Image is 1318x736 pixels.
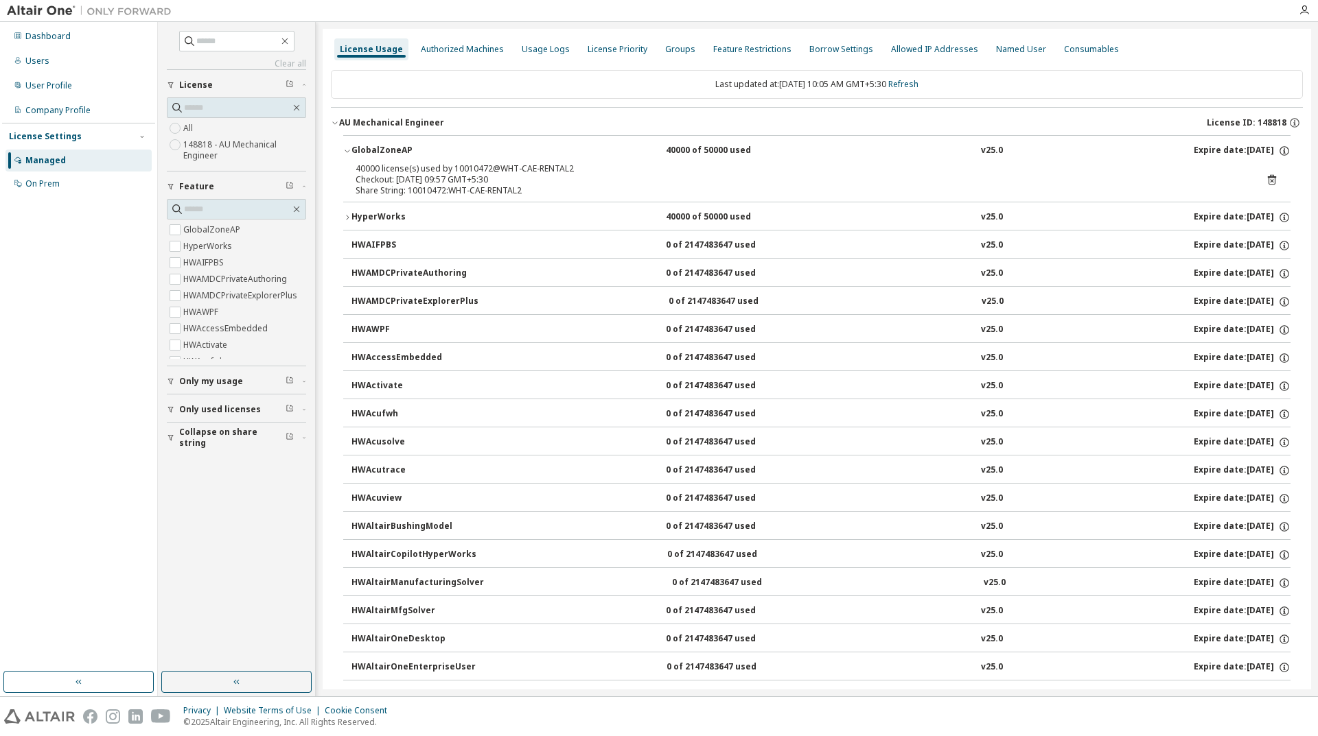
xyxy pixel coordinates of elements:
a: Refresh [888,78,918,90]
div: Expire date: [DATE] [1194,633,1291,645]
div: Expire date: [DATE] [1194,408,1291,420]
div: Allowed IP Addresses [891,44,978,55]
div: Expire date: [DATE] [1194,464,1291,477]
div: Expire date: [DATE] [1194,577,1291,589]
div: v25.0 [981,492,1003,505]
div: Website Terms of Use [224,705,325,716]
img: altair_logo.svg [4,709,75,724]
div: HyperWorks [351,211,475,224]
img: linkedin.svg [128,709,143,724]
button: Collapse on share string [167,423,306,453]
div: 0 of 2147483647 used [666,605,789,617]
div: v25.0 [981,145,1003,157]
div: Last updated at: [DATE] 10:05 AM GMT+5:30 [331,70,1303,99]
div: AU Mechanical Engineer [339,117,444,128]
div: License Priority [588,44,647,55]
div: v25.0 [984,577,1006,589]
img: facebook.svg [83,709,97,724]
div: Feature Restrictions [713,44,791,55]
div: 0 of 2147483647 used [669,296,792,308]
button: Only my usage [167,366,306,396]
button: GlobalZoneAP40000 of 50000 usedv25.0Expire date:[DATE] [343,136,1291,166]
div: HWAMDCPrivateAuthoring [351,268,475,280]
div: 0 of 2147483647 used [666,464,789,477]
div: HWAltairOneEnterpriseUser [351,661,476,674]
div: Usage Logs [522,44,570,55]
button: HWAMDCPrivateExplorerPlus0 of 2147483647 usedv25.0Expire date:[DATE] [351,287,1291,317]
div: 40000 of 50000 used [666,145,789,157]
div: Privacy [183,705,224,716]
div: On Prem [25,178,60,189]
label: GlobalZoneAP [183,222,243,238]
div: Expire date: [DATE] [1194,268,1291,280]
div: User Profile [25,80,72,91]
div: 40000 license(s) used by 10010472@WHT-CAE-RENTAL2 [356,163,1245,174]
div: 0 of 2147483647 used [666,239,789,252]
div: Expire date: [DATE] [1194,521,1291,533]
div: Groups [665,44,695,55]
div: HWAcutrace [351,464,475,477]
div: Expire date: [DATE] [1194,145,1291,157]
div: 0 of 2147483647 used [667,549,791,561]
div: 0 of 2147483647 used [666,408,789,420]
button: HWAcuview0 of 2147483647 usedv25.0Expire date:[DATE] [351,484,1291,514]
div: Checkout: [DATE] 09:57 GMT+5:30 [356,174,1245,185]
img: Altair One [7,4,178,18]
div: HWAltairCopilotHyperWorks [351,549,476,561]
div: Company Profile [25,105,91,116]
div: Consumables [1064,44,1119,55]
img: instagram.svg [106,709,120,724]
div: v25.0 [981,521,1003,533]
div: HWAcusolve [351,436,475,449]
div: 0 of 2147483647 used [666,633,789,645]
p: © 2025 Altair Engineering, Inc. All Rights Reserved. [183,716,395,728]
div: HWAltairMfgSolver [351,605,475,617]
div: License Settings [9,131,82,142]
div: v25.0 [981,549,1003,561]
div: HWAltairBushingModel [351,521,475,533]
div: HWAIFPBS [351,239,475,252]
div: 0 of 2147483647 used [666,268,789,280]
div: Users [25,56,49,67]
label: HWAcufwh [183,353,227,370]
span: Clear filter [286,376,294,387]
div: Managed [25,155,66,166]
button: HWAltairCopilotHyperWorks0 of 2147483647 usedv25.0Expire date:[DATE] [351,540,1291,570]
button: HWAMDCPrivateAuthoring0 of 2147483647 usedv25.0Expire date:[DATE] [351,259,1291,289]
label: HWActivate [183,337,230,353]
label: 148818 - AU Mechanical Engineer [183,136,306,164]
div: v25.0 [981,324,1003,336]
div: v25.0 [981,661,1003,674]
div: Dashboard [25,31,71,42]
span: Feature [179,181,214,192]
div: Expire date: [DATE] [1194,492,1291,505]
div: Cookie Consent [325,705,395,716]
button: Feature [167,171,306,202]
span: Clear filter [286,80,294,91]
button: HWAltairManufacturingSolver0 of 2147483647 usedv25.0Expire date:[DATE] [351,568,1291,598]
label: HyperWorks [183,238,235,254]
div: 0 of 2147483647 used [666,521,789,533]
button: HWAcusolve0 of 2147483647 usedv25.0Expire date:[DATE] [351,427,1291,458]
div: 0 of 2147483647 used [666,380,789,392]
button: HWAltairOneEnterpriseUser0 of 2147483647 usedv25.0Expire date:[DATE] [351,652,1291,682]
div: v25.0 [981,436,1003,449]
button: HWAltairMfgSolver0 of 2147483647 usedv25.0Expire date:[DATE] [351,596,1291,626]
div: 0 of 2147483647 used [672,577,796,589]
div: HWAMDCPrivateExplorerPlus [351,296,478,308]
div: HWAltairOneDesktop [351,633,475,645]
div: Expire date: [DATE] [1194,436,1291,449]
button: HWAltairOneDesktop0 of 2147483647 usedv25.0Expire date:[DATE] [351,624,1291,654]
div: v25.0 [982,296,1004,308]
button: HWAcutrace0 of 2147483647 usedv25.0Expire date:[DATE] [351,455,1291,486]
label: All [183,120,196,136]
div: 0 of 2147483647 used [666,324,789,336]
span: Clear filter [286,432,294,443]
button: Only used licenses [167,394,306,425]
button: HWAWPF0 of 2147483647 usedv25.0Expire date:[DATE] [351,315,1291,345]
button: HWAccessEmbedded0 of 2147483647 usedv25.0Expire date:[DATE] [351,343,1291,373]
span: License ID: 148818 [1207,117,1286,128]
div: Expire date: [DATE] [1194,296,1291,308]
span: License [179,80,213,91]
div: v25.0 [981,408,1003,420]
